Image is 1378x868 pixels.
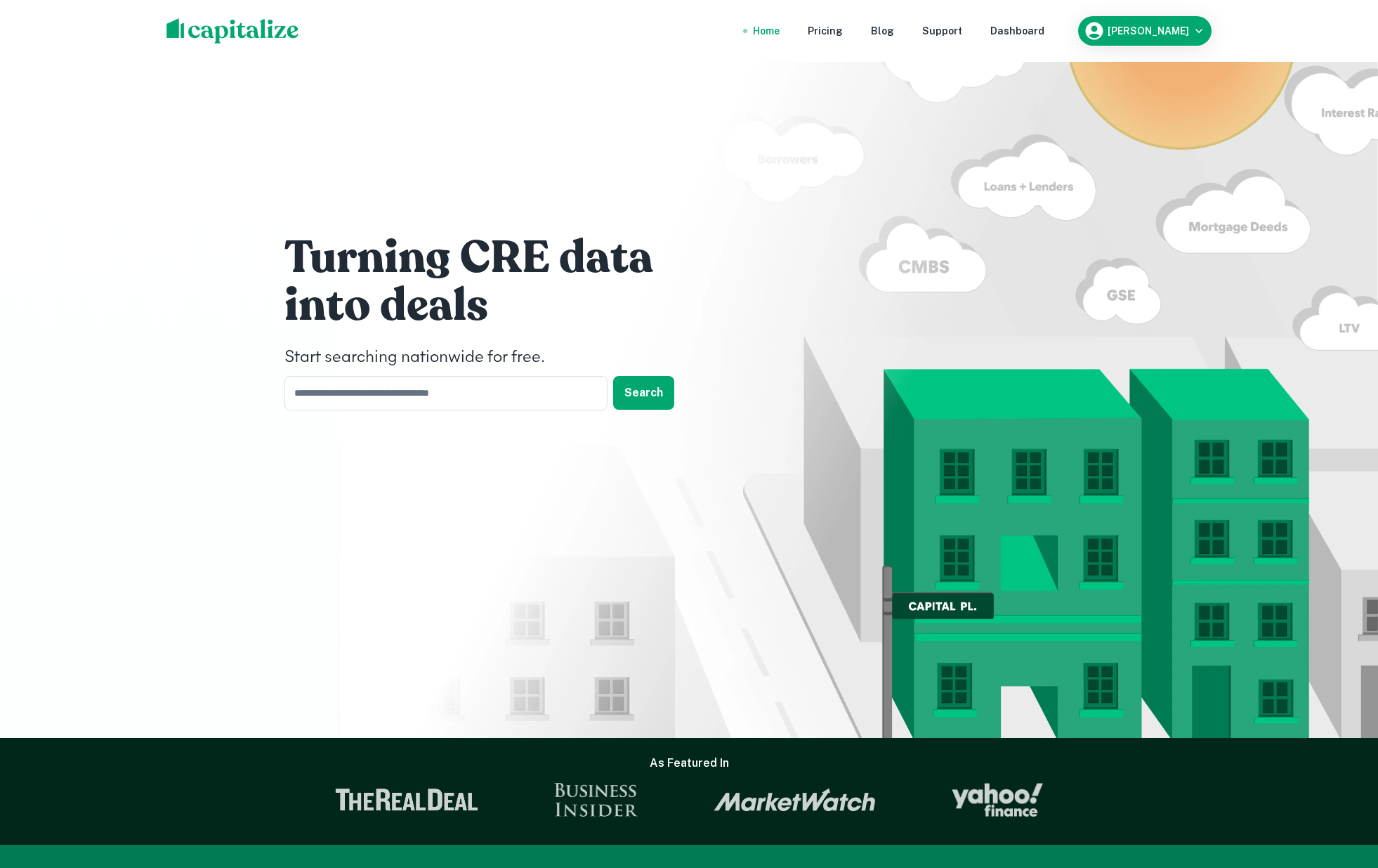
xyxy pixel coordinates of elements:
[990,23,1044,39] a: Dashboard
[714,788,876,812] img: Market Watch
[922,23,962,39] a: Support
[284,230,706,286] h1: Turning CRE data
[554,783,638,817] img: Business Insider
[952,783,1043,817] img: Yahoo Finance
[284,345,706,370] h4: Start searching nationwide for free.
[335,789,478,811] img: The Real Deal
[650,755,729,772] h6: As Featured In
[1308,756,1378,823] iframe: Chat Widget
[1108,26,1189,36] h6: [PERSON_NAME]
[753,23,780,39] a: Home
[808,23,843,39] a: Pricing
[613,376,674,410] button: Search
[166,18,299,44] img: capitalize-logo.png
[871,23,894,39] a: Blog
[1078,16,1212,46] button: [PERSON_NAME]
[284,278,706,334] h1: into deals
